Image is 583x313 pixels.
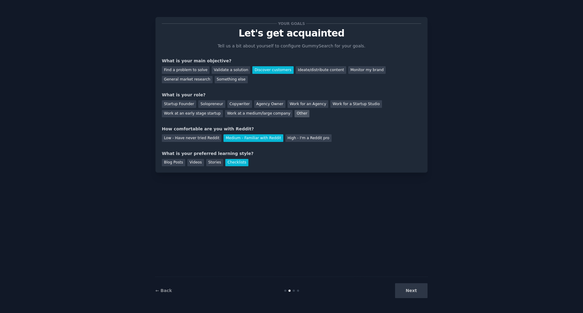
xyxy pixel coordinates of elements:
[187,159,204,167] div: Videos
[162,92,421,98] div: What is your role?
[295,110,309,118] div: Other
[162,28,421,39] p: Let's get acquainted
[223,134,283,142] div: Medium - Familiar with Reddit
[162,126,421,132] div: How comfortable are you with Reddit?
[162,110,223,118] div: Work at an early stage startup
[162,100,196,108] div: Startup Founder
[162,58,421,64] div: What is your main objective?
[162,76,213,84] div: General market research
[212,66,250,74] div: Validate a solution
[227,100,252,108] div: Copywriter
[254,100,285,108] div: Agency Owner
[296,66,346,74] div: Ideate/distribute content
[155,288,172,293] a: ← Back
[288,100,328,108] div: Work for an Agency
[225,159,248,167] div: Checklists
[198,100,225,108] div: Solopreneur
[277,20,306,27] span: Your goals
[162,134,221,142] div: Low - Have never tried Reddit
[215,76,248,84] div: Something else
[285,134,332,142] div: High - I'm a Reddit pro
[162,150,421,157] div: What is your preferred learning style?
[215,43,368,49] p: Tell us a bit about yourself to configure GummySearch for your goals.
[225,110,292,118] div: Work at a medium/large company
[348,66,386,74] div: Monitor my brand
[162,66,210,74] div: Find a problem to solve
[162,159,185,167] div: Blog Posts
[252,66,293,74] div: Discover customers
[206,159,223,167] div: Stories
[330,100,382,108] div: Work for a Startup Studio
